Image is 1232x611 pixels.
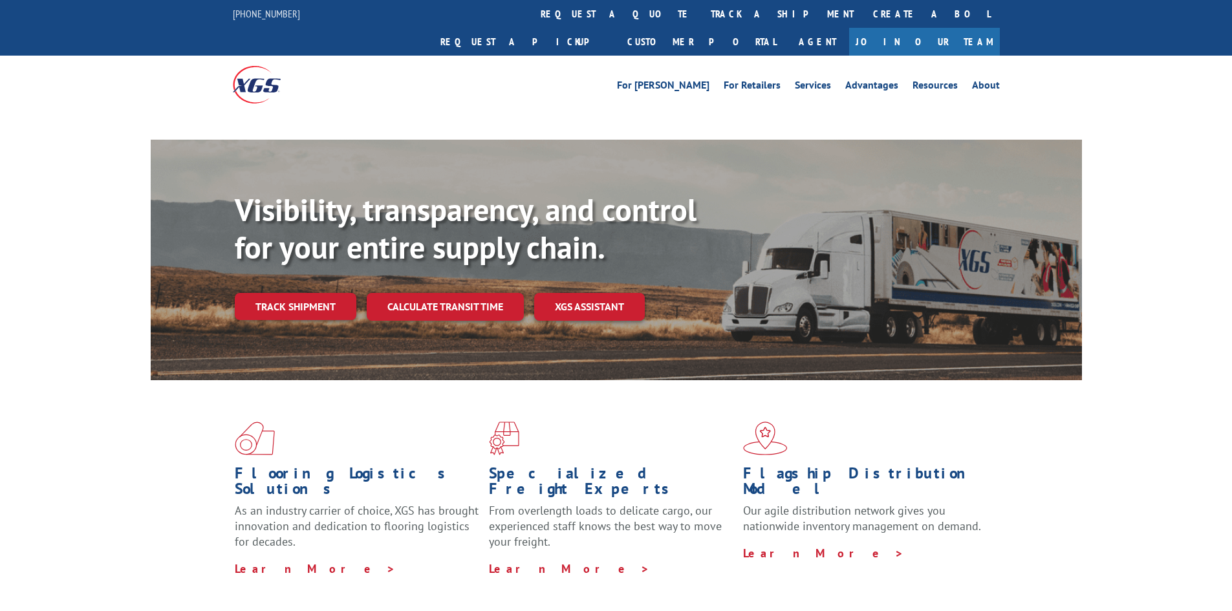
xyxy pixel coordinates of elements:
a: Advantages [845,80,898,94]
a: Services [795,80,831,94]
a: For [PERSON_NAME] [617,80,709,94]
img: xgs-icon-focused-on-flooring-red [489,422,519,455]
h1: Flagship Distribution Model [743,466,988,503]
a: Calculate transit time [367,293,524,321]
a: Track shipment [235,293,356,320]
a: Customer Portal [618,28,786,56]
p: From overlength loads to delicate cargo, our experienced staff knows the best way to move your fr... [489,503,733,561]
a: Learn More > [743,546,904,561]
a: Resources [913,80,958,94]
a: Request a pickup [431,28,618,56]
a: About [972,80,1000,94]
a: Learn More > [489,561,650,576]
img: xgs-icon-flagship-distribution-model-red [743,422,788,455]
span: Our agile distribution network gives you nationwide inventory management on demand. [743,503,981,533]
a: Learn More > [235,561,396,576]
a: Agent [786,28,849,56]
img: xgs-icon-total-supply-chain-intelligence-red [235,422,275,455]
h1: Flooring Logistics Solutions [235,466,479,503]
span: As an industry carrier of choice, XGS has brought innovation and dedication to flooring logistics... [235,503,479,549]
a: [PHONE_NUMBER] [233,7,300,20]
a: For Retailers [724,80,781,94]
b: Visibility, transparency, and control for your entire supply chain. [235,189,697,267]
a: XGS ASSISTANT [534,293,645,321]
h1: Specialized Freight Experts [489,466,733,503]
a: Join Our Team [849,28,1000,56]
